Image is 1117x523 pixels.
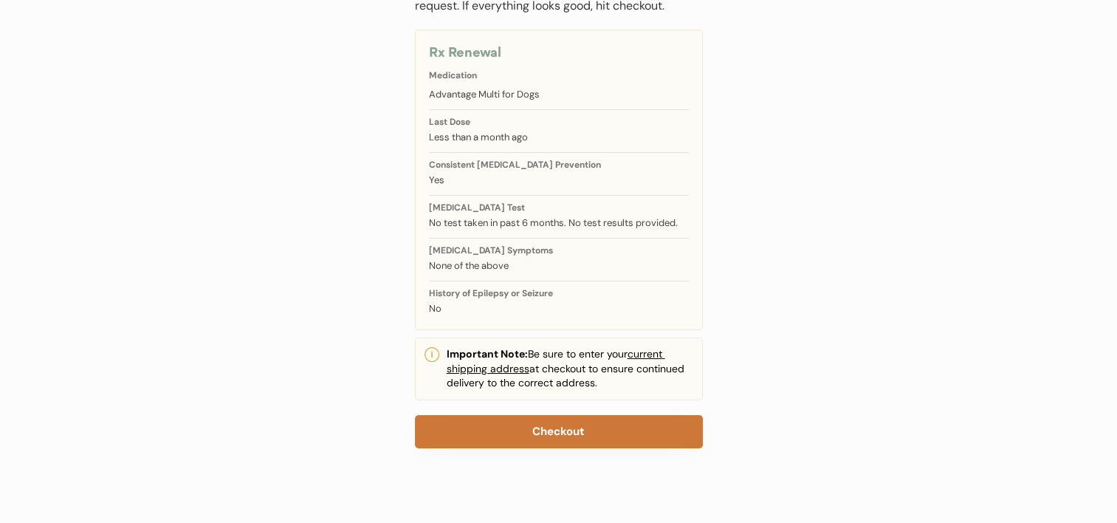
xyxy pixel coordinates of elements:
[415,415,703,448] button: Checkout
[447,347,665,375] u: current shipping address
[429,203,689,212] div: [MEDICAL_DATA] Test
[447,347,528,360] strong: Important Note:
[429,259,689,273] div: None of the above
[429,246,689,255] div: [MEDICAL_DATA] Symptoms
[429,87,689,102] div: Advantage Multi for Dogs
[429,160,689,169] div: Consistent [MEDICAL_DATA] Prevention
[429,44,689,64] div: Rx Renewal
[429,289,689,298] div: History of Epilepsy or Seizure
[429,173,689,188] div: Yes
[447,347,693,391] div: Be sure to enter your at checkout to ensure continued delivery to the correct address.
[429,130,689,145] div: Less than a month ago
[429,301,689,316] div: No
[429,71,689,80] div: Medication
[429,117,689,126] div: Last Dose
[429,216,689,230] div: No test taken in past 6 months. No test results provided.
